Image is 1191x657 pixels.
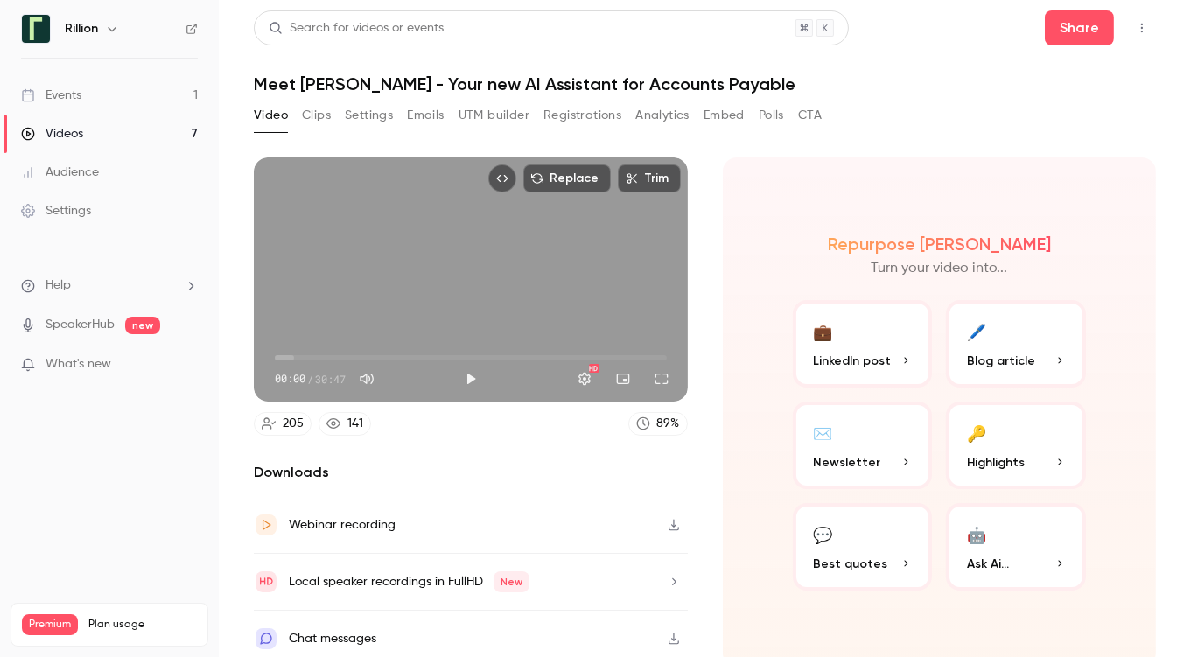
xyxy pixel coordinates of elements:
div: Audience [21,164,99,181]
span: Newsletter [814,453,881,472]
button: Mute [349,361,384,396]
button: Turn on miniplayer [606,361,641,396]
button: Top Bar Actions [1128,14,1156,42]
div: Webinar recording [289,514,396,535]
div: 205 [283,415,304,433]
span: 30:47 [315,371,346,387]
button: Clips [302,101,331,129]
a: 205 [254,412,312,436]
div: Events [21,87,81,104]
a: SpeakerHub [46,316,115,334]
span: What's new [46,355,111,374]
p: Turn your video into... [871,258,1007,279]
div: 89 % [657,415,680,433]
span: / [307,371,313,387]
div: HD [589,364,599,373]
button: Registrations [543,101,621,129]
button: 💬Best quotes [793,503,933,591]
div: Chat messages [289,628,376,649]
button: Settings [567,361,602,396]
button: Emails [407,101,444,129]
span: Premium [22,614,78,635]
div: Local speaker recordings in FullHD [289,571,529,592]
button: Embed video [488,164,516,192]
span: Help [46,276,71,295]
iframe: Noticeable Trigger [177,357,198,373]
button: 🖊️Blog article [946,300,1086,388]
h2: Downloads [254,462,688,483]
h1: Meet [PERSON_NAME] - Your new AI Assistant for Accounts Payable [254,73,1156,94]
h2: Repurpose [PERSON_NAME] [828,234,1051,255]
button: Full screen [644,361,679,396]
h6: Rillion [65,20,98,38]
button: Analytics [635,101,690,129]
a: 89% [628,412,688,436]
a: 141 [319,412,371,436]
button: Video [254,101,288,129]
span: LinkedIn post [814,352,892,370]
button: Trim [618,164,681,192]
button: UTM builder [459,101,529,129]
span: Plan usage [88,618,197,632]
div: ✉️ [814,419,833,446]
button: 💼LinkedIn post [793,300,933,388]
span: Ask Ai... [967,555,1009,573]
button: Polls [759,101,784,129]
button: 🔑Highlights [946,402,1086,489]
div: Settings [21,202,91,220]
span: Blog article [967,352,1035,370]
li: help-dropdown-opener [21,276,198,295]
div: 🔑 [967,419,986,446]
button: 🤖Ask Ai... [946,503,1086,591]
button: ✉️Newsletter [793,402,933,489]
span: new [125,317,160,334]
span: New [494,571,529,592]
div: 🤖 [967,521,986,548]
button: CTA [798,101,822,129]
img: Rillion [22,15,50,43]
div: 141 [347,415,363,433]
div: 00:00 [275,371,346,387]
div: Search for videos or events [269,19,444,38]
span: Best quotes [814,555,888,573]
div: 💬 [814,521,833,548]
div: 🖊️ [967,318,986,345]
button: Play [453,361,488,396]
span: 00:00 [275,371,305,387]
div: 💼 [814,318,833,345]
button: Embed [704,101,745,129]
div: Videos [21,125,83,143]
button: Settings [345,101,393,129]
span: Highlights [967,453,1025,472]
button: Replace [523,164,611,192]
button: Share [1045,10,1114,45]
